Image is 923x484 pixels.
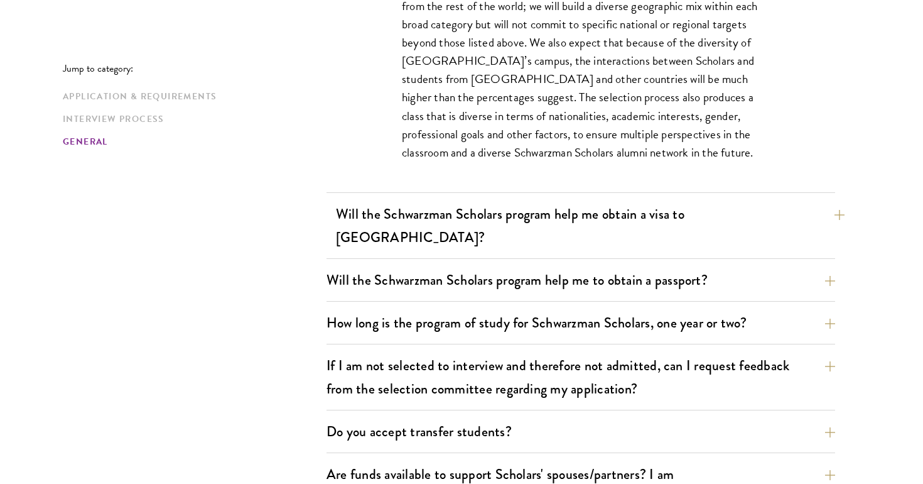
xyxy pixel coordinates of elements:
button: Will the Schwarzman Scholars program help me to obtain a passport? [327,266,835,294]
button: If I am not selected to interview and therefore not admitted, can I request feedback from the sel... [327,351,835,403]
p: Jump to category: [63,63,327,74]
button: Will the Schwarzman Scholars program help me obtain a visa to [GEOGRAPHIC_DATA]? [336,200,845,251]
a: Interview Process [63,113,319,126]
a: Application & Requirements [63,90,319,103]
button: How long is the program of study for Schwarzman Scholars, one year or two? [327,309,835,337]
a: General [63,135,319,148]
button: Do you accept transfer students? [327,417,835,446]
